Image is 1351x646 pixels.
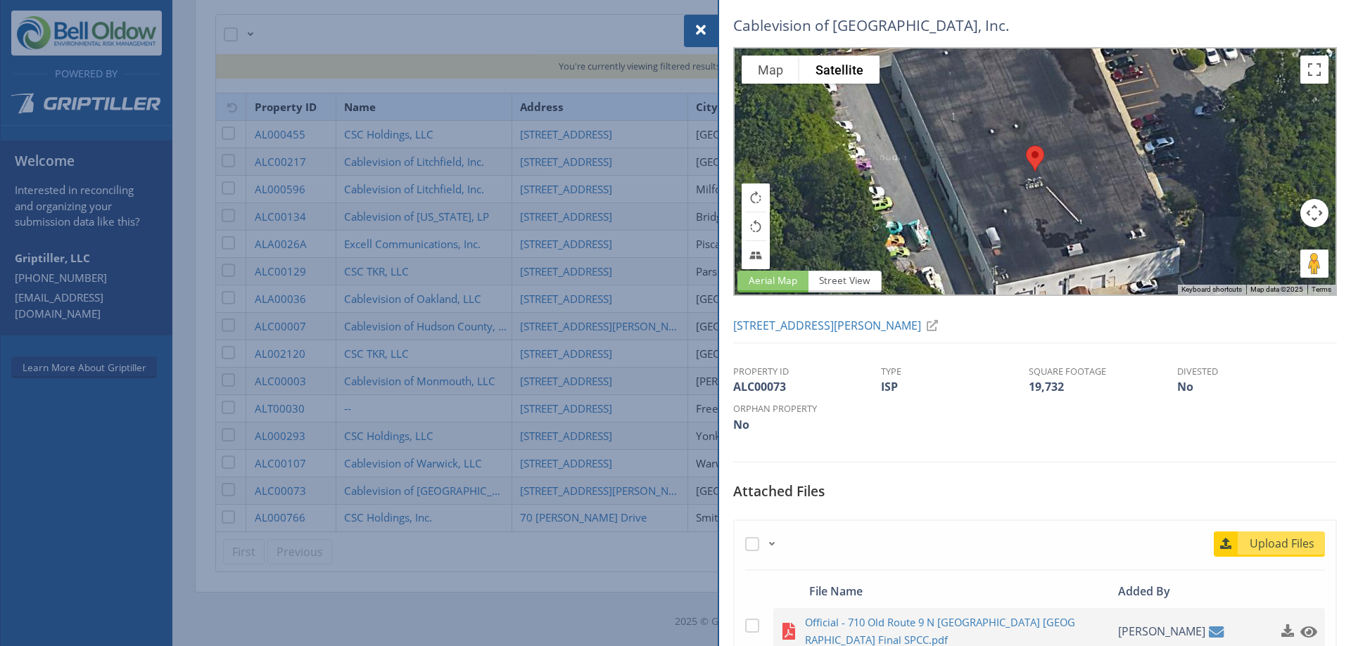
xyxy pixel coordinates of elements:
[742,56,799,84] button: Show street map
[733,15,1130,37] h5: Cablevision of [GEOGRAPHIC_DATA], Inc.
[1300,56,1328,84] button: Toggle fullscreen view
[733,484,1337,510] h5: Attached Files
[881,379,898,394] span: ISP
[742,183,770,212] button: Rotate map clockwise
[733,318,944,333] a: [STREET_ADDRESS][PERSON_NAME]
[733,379,786,394] span: ALC00073
[733,365,881,378] th: Property ID
[1300,199,1328,227] button: Map camera controls
[1296,619,1314,644] a: Click to preview this file
[1177,379,1193,394] span: No
[808,271,882,292] span: Street View
[733,402,881,415] th: Orphan Property
[742,212,770,240] button: Rotate map counterclockwise
[1029,379,1064,394] span: 19,732
[799,56,880,84] button: Show satellite imagery
[1177,365,1325,378] th: Divested
[881,365,1029,378] th: Type
[733,417,749,432] span: No
[737,271,808,292] span: Aerial Map
[1240,535,1325,552] span: Upload Files
[1300,250,1328,278] button: Drag Pegman onto the map to open Street View
[742,241,770,269] button: Tilt map
[1250,285,1303,293] span: Map data ©2025
[1312,285,1331,293] a: Terms (opens in new tab)
[1114,581,1224,601] div: Added By
[1181,285,1242,295] button: Keyboard shortcuts
[1214,531,1325,557] a: Upload Files
[1029,365,1176,378] th: Square Footage
[805,581,1114,601] div: File Name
